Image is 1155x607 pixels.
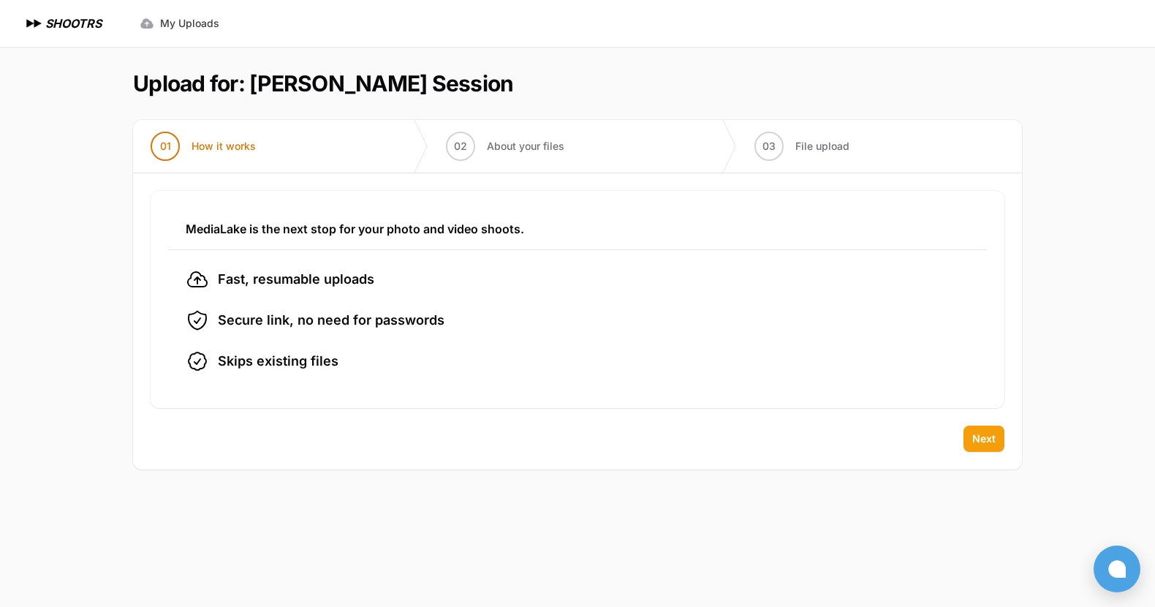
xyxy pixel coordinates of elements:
[160,139,171,154] span: 01
[795,139,849,154] span: File upload
[972,431,996,446] span: Next
[45,15,102,32] h1: SHOOTRS
[428,120,582,173] button: 02 About your files
[1094,546,1140,592] button: Open chat window
[131,10,228,37] a: My Uploads
[133,120,273,173] button: 01 How it works
[218,269,374,290] span: Fast, resumable uploads
[192,139,256,154] span: How it works
[186,220,969,238] h3: MediaLake is the next stop for your photo and video shoots.
[762,139,776,154] span: 03
[454,139,467,154] span: 02
[487,139,564,154] span: About your files
[23,15,102,32] a: SHOOTRS SHOOTRS
[737,120,867,173] button: 03 File upload
[218,351,338,372] span: Skips existing files
[23,15,45,32] img: SHOOTRS
[963,426,1004,452] button: Next
[218,310,444,331] span: Secure link, no need for passwords
[133,70,513,97] h1: Upload for: [PERSON_NAME] Session
[160,16,219,31] span: My Uploads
